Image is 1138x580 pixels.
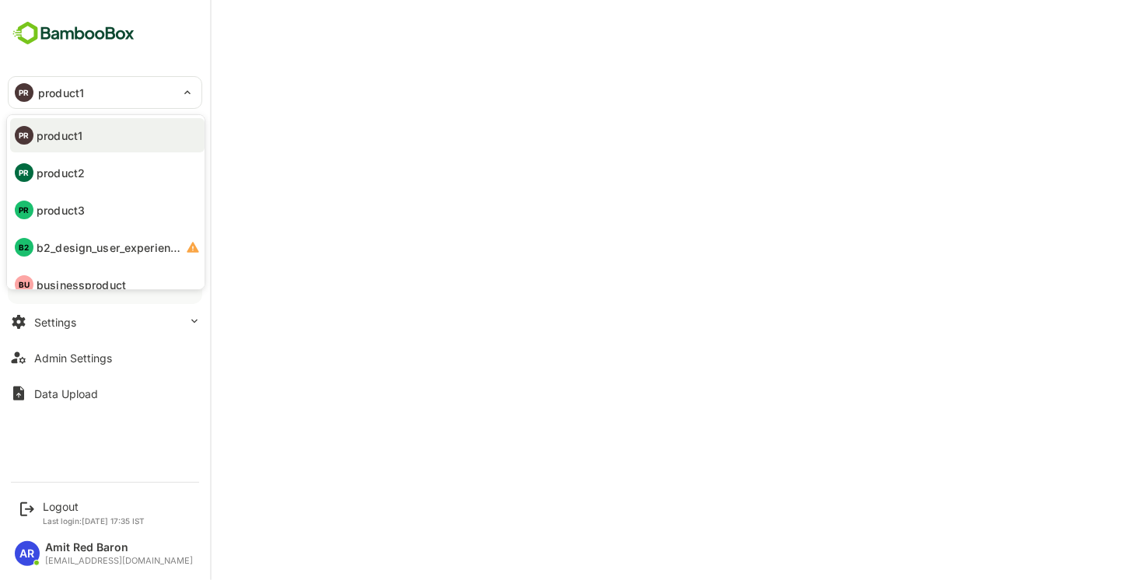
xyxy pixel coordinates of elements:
[15,201,33,219] div: PR
[37,202,85,218] p: product3
[15,275,33,294] div: BU
[37,239,183,256] p: b2_design_user_experience_design_human_centered
[37,128,82,144] p: product1
[37,277,126,293] p: businessproduct
[15,238,33,257] div: B2
[15,163,33,182] div: PR
[37,165,85,181] p: product2
[15,126,33,145] div: PR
